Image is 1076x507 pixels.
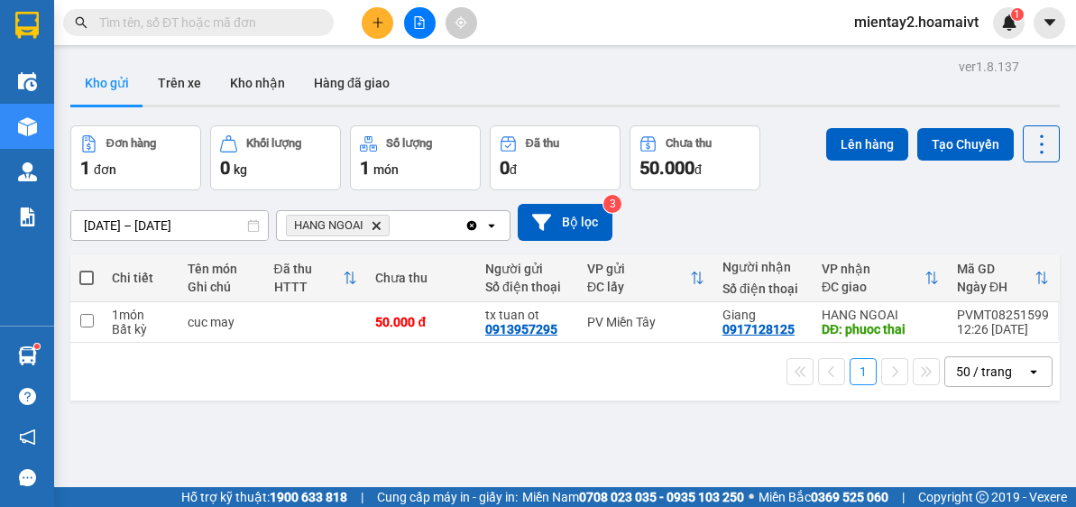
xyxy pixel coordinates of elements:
span: Hỗ trợ kỹ thuật: [181,487,347,507]
span: mientay2.hoamaivt [840,11,993,33]
th: Toggle SortBy [813,254,948,302]
strong: 0708 023 035 - 0935 103 250 [579,490,744,504]
div: 12:26 [DATE] [957,322,1049,336]
div: Ngày ĐH [957,280,1035,294]
button: 1 [850,358,877,385]
div: 50 / trang [956,363,1012,381]
button: Bộ lọc [518,204,612,241]
span: plus [372,16,384,29]
div: Khối lượng [246,137,301,150]
button: Kho gửi [70,61,143,105]
span: Miền Nam [522,487,744,507]
button: Chưa thu50.000đ [630,125,760,190]
div: 50.000 đ [375,315,467,329]
div: ĐC lấy [587,280,690,294]
span: Miền Bắc [759,487,888,507]
span: đ [694,162,702,177]
div: Giang [722,308,804,322]
div: tx tuan ot [485,308,569,322]
img: warehouse-icon [18,117,37,136]
div: Người gửi [485,262,569,276]
span: HANG NGOAI [294,218,363,233]
svg: open [1026,364,1041,379]
button: Đơn hàng1đơn [70,125,201,190]
span: 1 [1014,8,1020,21]
svg: open [484,218,499,233]
sup: 3 [603,195,621,213]
strong: 0369 525 060 [811,490,888,504]
div: HTTT [274,280,344,294]
div: Chi tiết [112,271,170,285]
div: Đơn hàng [106,137,156,150]
div: Chưa thu [666,137,712,150]
button: caret-down [1034,7,1065,39]
span: đ [510,162,517,177]
div: Người nhận [722,260,804,274]
span: món [373,162,399,177]
span: 1 [360,157,370,179]
span: kg [234,162,247,177]
span: search [75,16,87,29]
div: Số điện thoại [722,281,804,296]
th: Toggle SortBy [578,254,713,302]
span: 1 [80,157,90,179]
img: warehouse-icon [18,72,37,91]
th: Toggle SortBy [948,254,1058,302]
strong: 1900 633 818 [270,490,347,504]
div: Ghi chú [188,280,256,294]
img: solution-icon [18,207,37,226]
button: file-add [404,7,436,39]
div: 0917128125 [722,322,795,336]
button: Hàng đã giao [299,61,404,105]
div: Đã thu [274,262,344,276]
button: Khối lượng0kg [210,125,341,190]
div: Chưa thu [375,271,467,285]
button: Kho nhận [216,61,299,105]
span: 0 [500,157,510,179]
span: aim [455,16,467,29]
button: Đã thu0đ [490,125,621,190]
sup: 1 [1011,8,1024,21]
div: PVMT08251599 [957,308,1049,322]
span: đơn [94,162,116,177]
div: ver 1.8.137 [959,57,1019,77]
button: plus [362,7,393,39]
img: icon-new-feature [1001,14,1017,31]
button: Lên hàng [826,128,908,161]
div: Đã thu [526,137,559,150]
span: 50.000 [639,157,694,179]
span: | [361,487,363,507]
span: copyright [976,491,989,503]
button: Trên xe [143,61,216,105]
span: message [19,469,36,486]
div: Số lượng [386,137,432,150]
span: HANG NGOAI, close by backspace [286,215,390,236]
div: 0913957295 [485,322,557,336]
div: DĐ: phuoc thai [822,322,939,336]
span: question-circle [19,388,36,405]
span: caret-down [1042,14,1058,31]
div: HANG NGOAI [822,308,939,322]
input: Tìm tên, số ĐT hoặc mã đơn [99,13,312,32]
span: Cung cấp máy in - giấy in: [377,487,518,507]
div: VP gửi [587,262,690,276]
button: aim [446,7,477,39]
div: 1 món [112,308,170,322]
div: PV Miền Tây [587,315,704,329]
input: Select a date range. [71,211,268,240]
img: logo-vxr [15,12,39,39]
svg: Delete [371,220,382,231]
div: VP nhận [822,262,924,276]
div: Số điện thoại [485,280,569,294]
div: Tên món [188,262,256,276]
img: warehouse-icon [18,346,37,365]
div: cuc may [188,315,256,329]
span: ⚪️ [749,493,754,501]
sup: 1 [34,344,40,349]
button: Số lượng1món [350,125,481,190]
img: warehouse-icon [18,162,37,181]
div: Mã GD [957,262,1035,276]
span: | [902,487,905,507]
span: file-add [413,16,426,29]
svg: Clear all [464,218,479,233]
